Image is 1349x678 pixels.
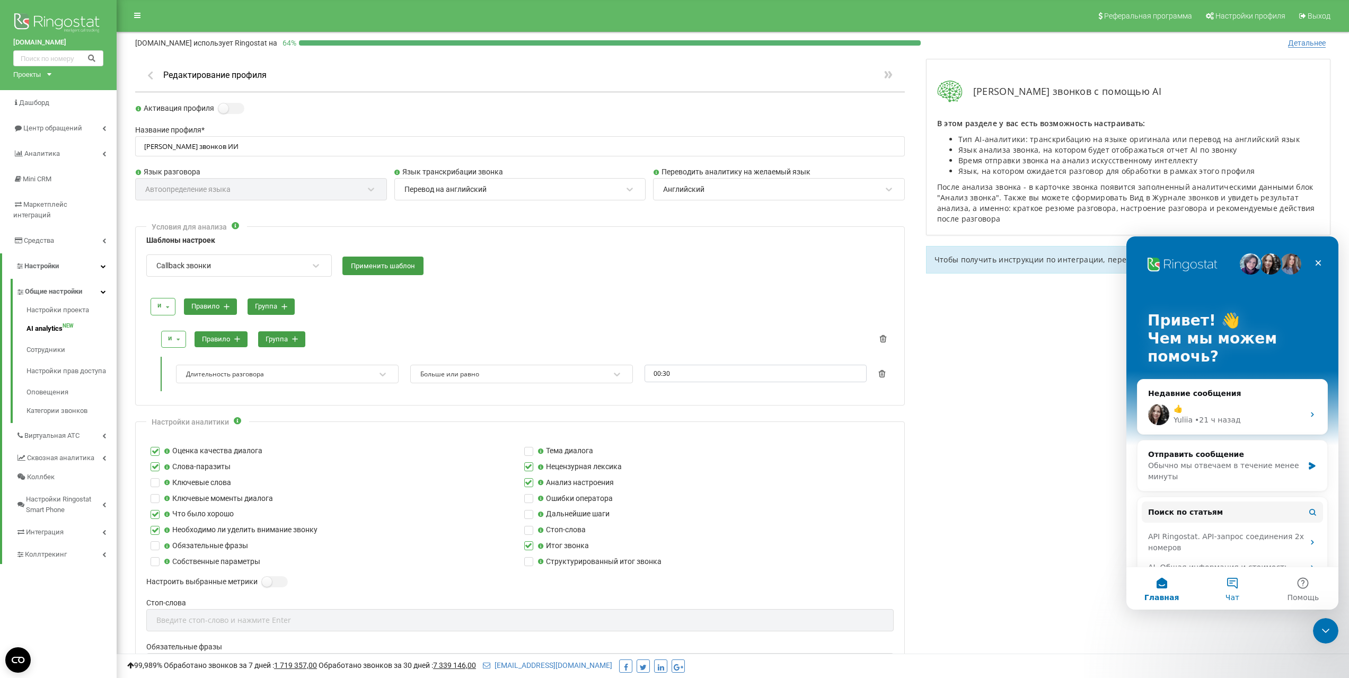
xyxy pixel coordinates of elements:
[13,200,67,219] span: Маркетплейс интеграций
[16,445,117,468] a: Сквозная аналитика
[537,524,586,536] label: Стоп-слова
[168,333,172,344] div: и
[277,38,299,48] p: 64 %
[13,50,103,66] input: Поиск по номеру
[537,477,614,489] label: Анализ настроения
[342,257,424,275] button: Применить шаблон
[13,37,103,48] a: [DOMAIN_NAME]
[537,556,662,568] label: Структурированный итог звонка
[13,11,103,37] img: Ringostat logo
[537,540,589,552] label: Итог звонка
[146,235,894,246] label: Шаблоны настроек
[164,556,260,568] label: Собственные параметры
[16,279,117,301] a: Общие настройки
[537,508,610,520] label: Дальнейшие шаги
[2,253,117,279] a: Настройки
[16,423,117,445] a: Виртуальная АТС
[653,166,905,178] label: Переводить аналитику на желаемый язык
[163,70,267,80] h1: Редактирование профиля
[164,477,231,489] label: Ключевые слова
[958,166,1319,177] li: Язык, на котором ожидается разговор для обработки в рамках этого профиля
[156,261,211,270] div: Callback звонки
[16,542,117,564] a: Коллтрекинг
[24,149,60,157] span: Аналитика
[27,472,55,482] span: Коллбек
[937,118,1319,129] p: В этом разделе у вас есть возможность настраивать:
[16,519,117,542] a: Интеграция
[186,370,264,378] div: Длительность разговора
[127,661,162,670] span: 99,989%
[27,382,117,403] a: Оповещения
[26,494,102,515] span: Настройки Ringostat Smart Phone
[24,236,54,244] span: Средства
[164,661,317,670] span: Обработано звонков за 7 дней :
[164,540,248,552] label: Обязательные фразы
[195,331,248,348] button: правило
[24,430,80,441] span: Виртуальная АТС
[319,661,476,670] span: Обработано звонков за 30 дней :
[16,468,117,487] a: Коллбек
[23,175,51,183] span: Mini CRM
[27,318,117,339] a: AI analyticsNEW
[958,134,1319,145] li: Тип AI-аналитики: транскрибацию на языке оригинала или перевод на английский язык
[274,661,317,670] u: 1 719 357,00
[537,461,622,473] label: Нецензурная лексика
[663,184,704,194] div: Английский
[24,262,59,270] span: Настройки
[164,524,318,536] label: Необходимо ли уделить внимание звонку
[184,298,237,315] button: правило
[248,298,295,315] button: группа
[937,182,1319,224] p: После анализа звонка - в карточке звонка появится заполненный аналитическими данными блок "Анализ...
[152,222,227,232] div: Условия для анализа
[1126,236,1338,610] iframe: Intercom live chat
[1215,12,1285,20] span: Настройки профиля
[135,38,277,48] p: [DOMAIN_NAME]
[19,99,49,107] span: Дашборд
[26,527,64,538] span: Интеграция
[25,549,67,560] span: Коллтрекинг
[157,301,161,311] div: и
[164,508,234,520] label: Что было хорошо
[16,487,117,519] a: Настройки Ringostat Smart Phone
[27,360,117,382] a: Настройки прав доступа
[135,136,905,157] input: Название профиля
[164,493,273,505] label: Ключевые моменты диалога
[958,145,1319,155] li: Язык анализа звонка, на котором будет отображаться отчет AI по звонку
[13,69,41,80] div: Проекты
[433,661,476,670] u: 7 339 146,00
[1313,618,1338,644] iframe: Intercom live chat
[27,403,117,416] a: Категории звонков
[1308,12,1330,20] span: Выход
[937,81,1319,102] div: [PERSON_NAME] звонков с помощью AI
[404,184,487,194] div: Перевод на английский
[135,103,214,115] label: Активация профиля
[146,576,258,588] label: Настроить выбранные метрики
[645,365,867,382] input: 00:00
[23,124,82,132] span: Центр обращений
[146,641,894,653] label: Обязательные фразы
[1104,12,1192,20] span: Реферальная программа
